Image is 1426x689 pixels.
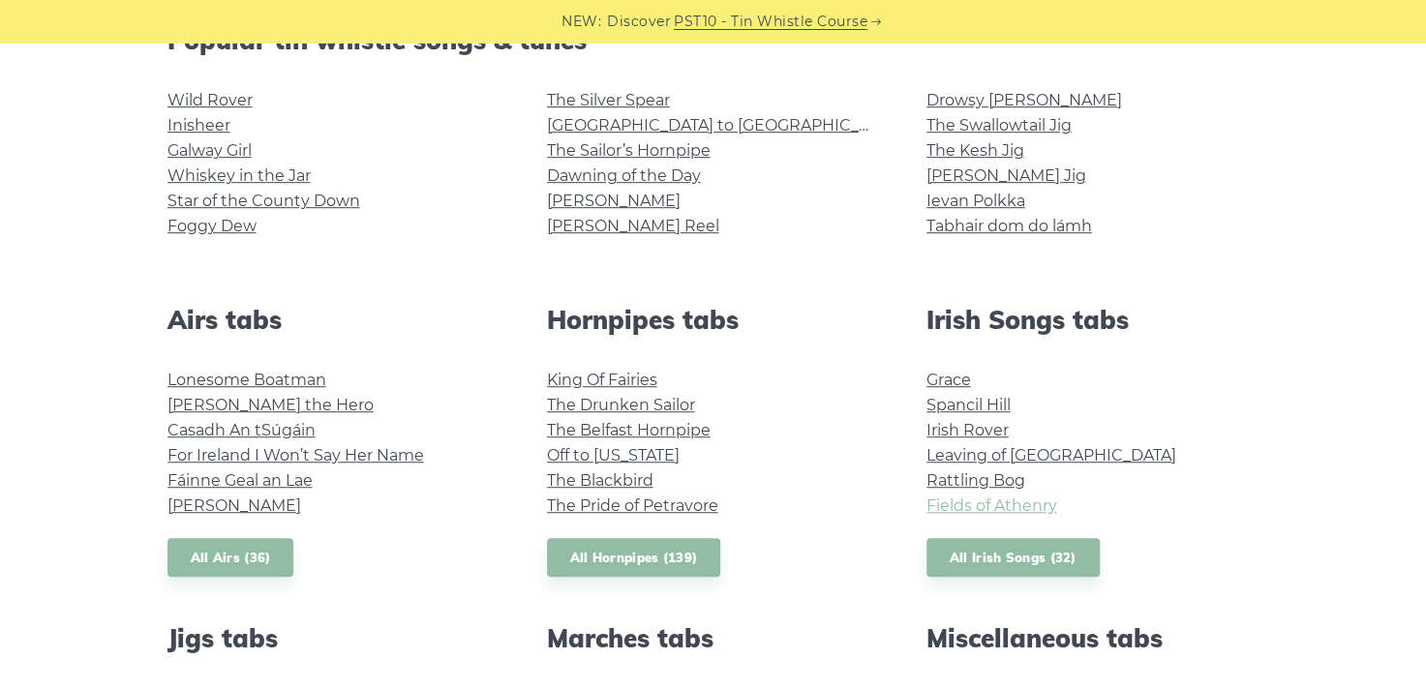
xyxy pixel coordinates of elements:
[547,421,711,439] a: The Belfast Hornpipe
[926,217,1092,235] a: Tabhair dom do lámh
[547,623,880,653] h2: Marches tabs
[167,371,326,389] a: Lonesome Boatman
[926,91,1122,109] a: Drowsy [PERSON_NAME]
[167,91,253,109] a: Wild Rover
[167,421,316,439] a: Casadh An tSúgáin
[167,217,257,235] a: Foggy Dew
[926,141,1024,160] a: The Kesh Jig
[547,471,653,490] a: The Blackbird
[547,371,657,389] a: King Of Fairies
[926,305,1259,335] h2: Irish Songs tabs
[926,396,1011,414] a: Spancil Hill
[547,396,695,414] a: The Drunken Sailor
[167,446,424,464] a: For Ireland I Won’t Say Her Name
[547,538,721,578] a: All Hornpipes (139)
[167,166,311,185] a: Whiskey in the Jar
[926,116,1072,135] a: The Swallowtail Jig
[926,166,1086,185] a: [PERSON_NAME] Jig
[926,623,1259,653] h2: Miscellaneous tabs
[167,141,252,160] a: Galway Girl
[547,91,670,109] a: The Silver Spear
[167,305,501,335] h2: Airs tabs
[547,446,680,464] a: Off to [US_STATE]
[167,396,374,414] a: [PERSON_NAME] the Hero
[547,192,681,210] a: [PERSON_NAME]
[926,496,1057,515] a: Fields of Athenry
[926,371,971,389] a: Grace
[167,192,360,210] a: Star of the County Down
[926,471,1025,490] a: Rattling Bog
[547,166,701,185] a: Dawning of the Day
[926,538,1100,578] a: All Irish Songs (32)
[547,217,719,235] a: [PERSON_NAME] Reel
[926,421,1009,439] a: Irish Rover
[607,11,671,33] span: Discover
[926,446,1176,464] a: Leaving of [GEOGRAPHIC_DATA]
[561,11,601,33] span: NEW:
[674,11,867,33] a: PST10 - Tin Whistle Course
[167,116,230,135] a: Inisheer
[547,141,711,160] a: The Sailor’s Hornpipe
[167,623,501,653] h2: Jigs tabs
[167,538,294,578] a: All Airs (36)
[167,496,301,515] a: [PERSON_NAME]
[547,496,718,515] a: The Pride of Petravore
[547,305,880,335] h2: Hornpipes tabs
[167,471,313,490] a: Fáinne Geal an Lae
[167,25,1259,55] h2: Popular tin whistle songs & tunes
[547,116,904,135] a: [GEOGRAPHIC_DATA] to [GEOGRAPHIC_DATA]
[926,192,1025,210] a: Ievan Polkka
